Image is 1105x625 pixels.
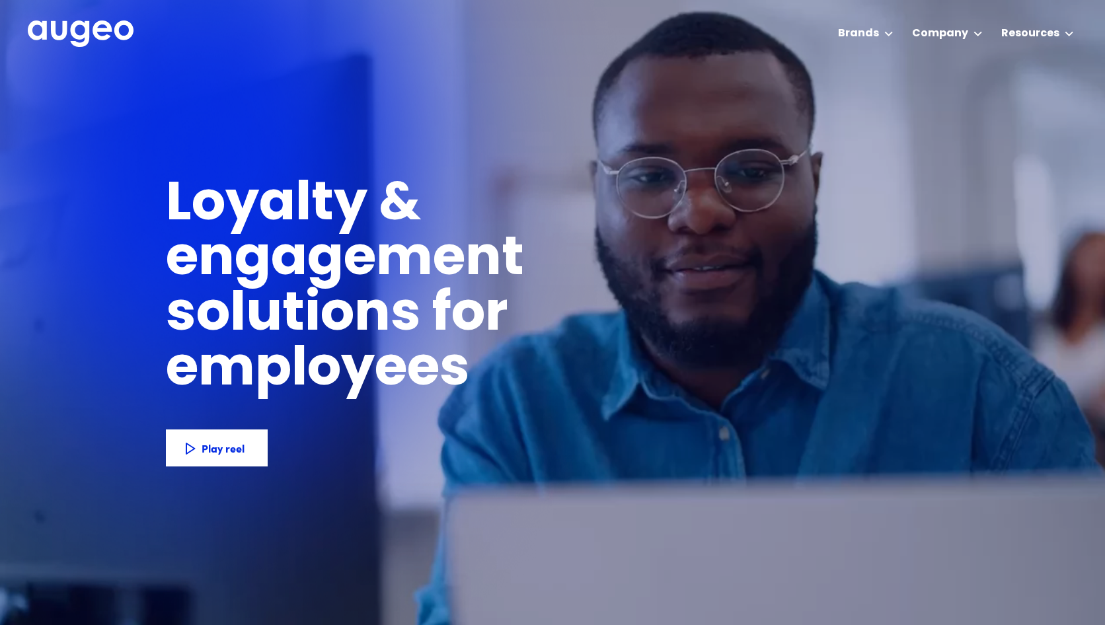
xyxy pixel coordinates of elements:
a: home [28,20,133,48]
div: Company [912,26,968,42]
img: Augeo's full logo in white. [28,20,133,48]
div: Brands [838,26,879,42]
h1: employees [166,344,493,398]
div: Resources [1001,26,1059,42]
a: Play reel [166,429,268,466]
h1: Loyalty & engagement solutions for [166,178,737,343]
